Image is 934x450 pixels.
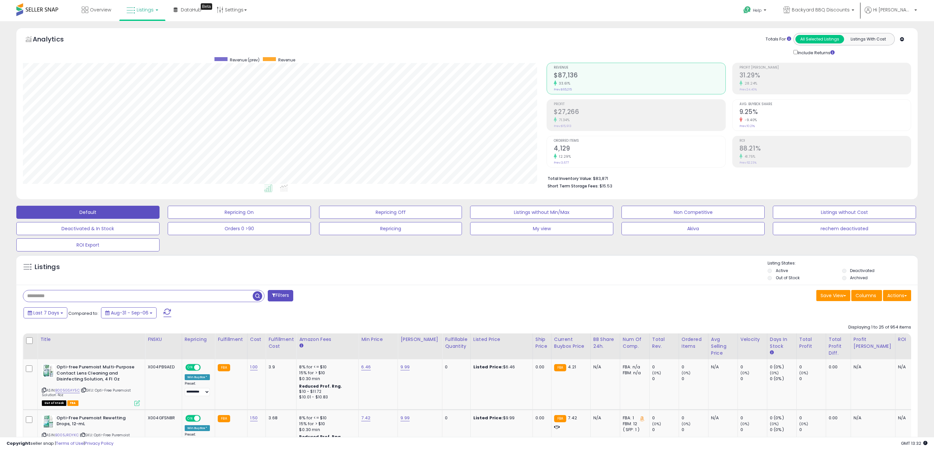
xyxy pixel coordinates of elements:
small: 71.34% [557,118,569,122]
a: 1.00 [250,364,258,370]
span: Ordered Items [554,139,725,143]
div: 15% for > $10 [299,370,353,376]
span: 7.42 [568,415,577,421]
span: $15.53 [600,183,612,189]
div: 0 [740,376,767,382]
span: ROI [739,139,911,143]
div: 0.00 [535,364,546,370]
div: 0 [799,376,826,382]
small: (0%) [799,421,808,426]
small: (0%) [770,370,779,376]
div: 8% for <= $10 [299,415,353,421]
small: FBA [218,364,230,371]
div: Totals For [766,36,791,42]
li: $83,871 [548,174,906,182]
i: Get Help [743,6,751,14]
b: Total Inventory Value: [548,176,592,181]
div: 0 [799,427,826,433]
label: Active [776,268,788,273]
small: (0%) [682,370,691,376]
small: Prev: 62.23% [739,161,756,165]
span: | SKU: Opti-Free Puremoist Solution 4oz [42,388,131,397]
div: Num of Comp. [623,336,647,350]
span: Columns [856,292,876,299]
div: Win BuyBox * [185,425,210,431]
div: [PERSON_NAME] [400,336,439,343]
span: Revenue (prev) [230,57,260,63]
div: FNSKU [148,336,179,343]
div: Profit [PERSON_NAME] [854,336,892,350]
span: Last 7 Days [33,310,59,316]
button: Actions [883,290,911,301]
a: 7.42 [361,415,370,421]
span: ON [186,365,194,370]
div: N/A [854,364,890,370]
img: 51TIwgpUnYL._SL40_.jpg [42,364,55,377]
div: 0 (0%) [770,376,796,382]
a: Privacy Policy [85,440,113,446]
button: Repricing On [168,206,311,219]
div: 0 [682,427,708,433]
small: -9.40% [742,118,757,122]
div: Velocity [740,336,764,343]
div: FBA: 1 [623,415,644,421]
div: 0 [682,364,708,370]
div: Total Profit [799,336,823,350]
button: Last 7 Days [24,307,67,318]
b: Reduced Prof. Rng. [299,383,342,389]
span: 2025-09-14 13:32 GMT [901,440,927,446]
div: 0 [652,376,679,382]
small: FBA [218,415,230,422]
small: 28.24% [742,81,757,86]
span: Profit [554,103,725,106]
div: FBM: 12 [623,421,644,427]
div: N/A [711,415,733,421]
div: Listed Price [473,336,530,343]
button: My view [470,222,613,235]
a: 9.99 [400,364,410,370]
small: Amazon Fees. [299,343,303,349]
button: Columns [851,290,882,301]
h2: $27,266 [554,108,725,117]
div: 0 [652,427,679,433]
h2: $87,136 [554,72,725,80]
div: ( SFP: 1 ) [623,427,644,433]
h5: Analytics [33,35,76,45]
small: 33.61% [557,81,570,86]
div: 0 [740,427,767,433]
div: Total Rev. [652,336,676,350]
div: seller snap | | [7,441,113,447]
div: $9.99 [473,415,528,421]
div: 0 [682,415,708,421]
small: 12.29% [557,154,571,159]
div: 3.9 [268,364,291,370]
div: 0 [740,415,767,421]
div: 15% for > $10 [299,421,353,427]
span: Overview [90,7,111,13]
span: Profit [PERSON_NAME] [739,66,911,70]
b: Opti-free Puremoist Multi-Purpose Contact Lens Cleaning and Disinfecting Solution, 4 Fl Oz [57,364,136,384]
button: Non Competitive [621,206,765,219]
span: DataHub [181,7,201,13]
div: Fulfillable Quantity [445,336,467,350]
div: X004PB9AED [148,364,177,370]
span: Hi [PERSON_NAME] [873,7,912,13]
button: Orders 0 >90 [168,222,311,235]
button: Listings without Cost [773,206,916,219]
div: N/A [898,415,920,421]
div: Tooltip anchor [201,3,212,10]
div: $6.46 [473,364,528,370]
span: Listings [137,7,154,13]
span: OFF [199,365,210,370]
small: (0%) [740,370,750,376]
small: Prev: 10.21% [739,124,755,128]
small: (0%) [652,421,661,426]
small: FBA [554,364,566,371]
span: Revenue [554,66,725,70]
small: (0%) [682,421,691,426]
span: ON [186,415,194,421]
div: 0.00 [829,364,846,370]
button: rechem deactivated [773,222,916,235]
div: Amazon Fees [299,336,356,343]
button: Filters [268,290,293,301]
